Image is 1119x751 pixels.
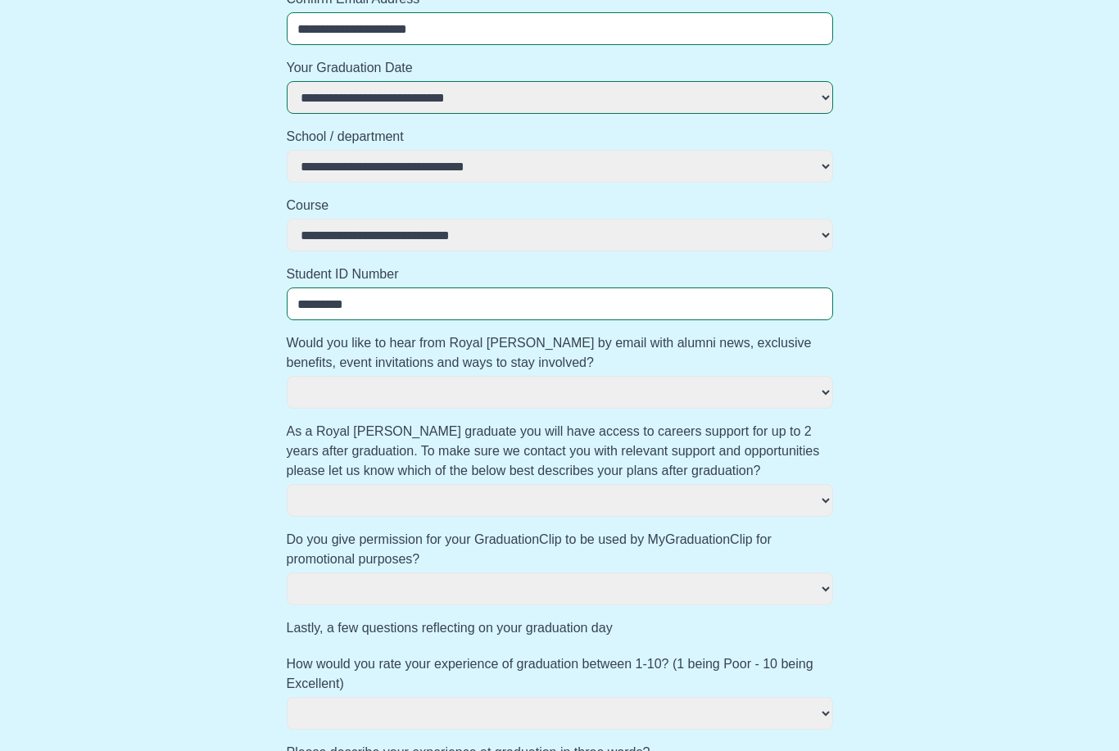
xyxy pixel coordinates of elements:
label: Your Graduation Date [287,58,833,78]
label: Would you like to hear from Royal [PERSON_NAME] by email with alumni news, exclusive benefits, ev... [287,333,833,373]
label: School / department [287,127,833,147]
label: As a Royal [PERSON_NAME] graduate you will have access to careers support for up to 2 years after... [287,422,833,481]
label: Do you give permission for your GraduationClip to be used by MyGraduationClip for promotional pur... [287,530,833,569]
label: Lastly, a few questions reflecting on your graduation day [287,618,833,638]
label: Student ID Number [287,265,833,284]
label: Course [287,196,833,215]
label: How would you rate your experience of graduation between 1-10? (1 being Poor - 10 being Excellent) [287,654,833,694]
